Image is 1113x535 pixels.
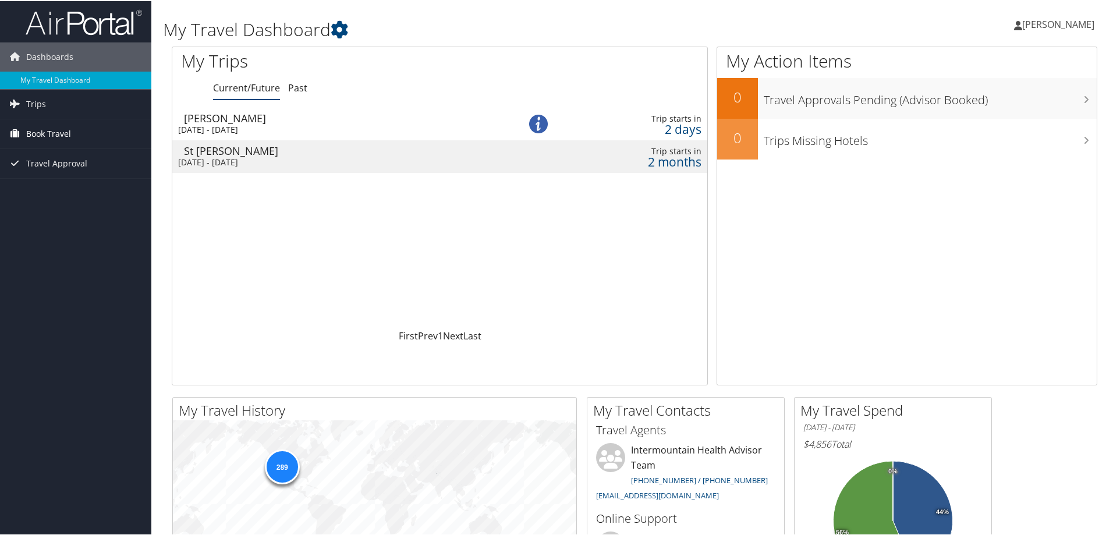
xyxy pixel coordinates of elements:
a: 0Travel Approvals Pending (Advisor Booked) [717,77,1097,118]
img: alert-flat-solid-info.png [529,114,548,132]
a: [PERSON_NAME] [1014,6,1106,41]
div: Trip starts in [578,112,701,123]
h2: My Travel Spend [800,399,991,419]
div: [DATE] - [DATE] [178,156,491,166]
li: Intermountain Health Advisor Team [590,442,781,504]
span: Trips [26,88,46,118]
img: airportal-logo.png [26,8,142,35]
tspan: 56% [836,528,849,535]
a: Past [288,80,307,93]
div: St [PERSON_NAME] [184,144,497,155]
div: [DATE] - [DATE] [178,123,491,134]
a: [EMAIL_ADDRESS][DOMAIN_NAME] [596,489,719,499]
a: 1 [438,328,443,341]
tspan: 0% [888,467,898,474]
div: Trip starts in [578,145,701,155]
span: [PERSON_NAME] [1022,17,1094,30]
h3: Travel Approvals Pending (Advisor Booked) [764,85,1097,107]
h2: 0 [717,86,758,106]
a: Last [463,328,481,341]
a: Prev [418,328,438,341]
a: Current/Future [213,80,280,93]
h2: My Travel Contacts [593,399,784,419]
a: First [399,328,418,341]
h6: [DATE] - [DATE] [803,421,983,432]
tspan: 44% [936,508,949,515]
h6: Total [803,437,983,449]
span: Book Travel [26,118,71,147]
h3: Travel Agents [596,421,775,437]
a: 0Trips Missing Hotels [717,118,1097,158]
div: 2 months [578,155,701,166]
h1: My Travel Dashboard [163,16,792,41]
span: Dashboards [26,41,73,70]
span: $4,856 [803,437,831,449]
h2: 0 [717,127,758,147]
span: Travel Approval [26,148,87,177]
div: [PERSON_NAME] [184,112,497,122]
h3: Online Support [596,509,775,526]
a: [PHONE_NUMBER] / [PHONE_NUMBER] [631,474,768,484]
h1: My Trips [181,48,476,72]
a: Next [443,328,463,341]
h1: My Action Items [717,48,1097,72]
div: 2 days [578,123,701,133]
h2: My Travel History [179,399,576,419]
div: 289 [264,448,299,483]
h3: Trips Missing Hotels [764,126,1097,148]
